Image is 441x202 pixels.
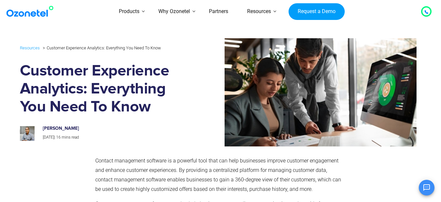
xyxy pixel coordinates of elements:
[419,180,434,195] button: Open chat
[95,158,341,192] span: Contact management software is a powerful tool that can help businesses improve customer engageme...
[43,126,181,131] h6: [PERSON_NAME]
[56,135,61,140] span: 16
[41,44,161,52] li: Customer Experience Analytics: Everything You Need To Know
[20,44,40,52] a: Resources
[289,3,344,20] a: Request a Demo
[43,135,54,140] span: [DATE]
[62,135,79,140] span: mins read
[43,134,181,141] p: |
[20,126,35,141] img: prashanth-kancherla_avatar-200x200.jpeg
[20,62,187,116] h1: Customer Experience Analytics: Everything You Need To Know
